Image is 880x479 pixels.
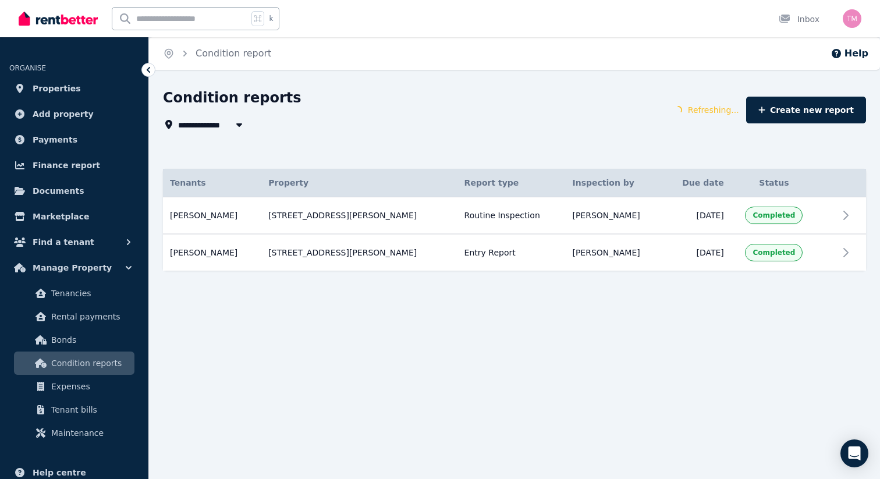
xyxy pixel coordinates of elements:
button: Help [831,47,868,61]
span: k [269,14,273,23]
span: Maintenance [51,426,130,440]
img: RentBetter [19,10,98,27]
span: Marketplace [33,210,89,223]
button: Find a tenant [9,230,139,254]
span: Properties [33,81,81,95]
span: Expenses [51,379,130,393]
th: Due date [664,169,731,197]
a: Maintenance [14,421,134,445]
span: Payments [33,133,77,147]
h1: Condition reports [163,88,301,107]
td: [DATE] [664,197,731,235]
span: Bonds [51,333,130,347]
span: Manage Property [33,261,112,275]
button: Manage Property [9,256,139,279]
td: Routine Inspection [457,197,566,235]
a: Condition report [196,48,271,59]
span: Find a tenant [33,235,94,249]
td: [STREET_ADDRESS][PERSON_NAME] [261,234,457,271]
td: [DATE] [664,234,731,271]
img: Tania Morgan [843,9,861,28]
a: Tenant bills [14,398,134,421]
a: Properties [9,77,139,100]
a: Marketplace [9,205,139,228]
th: Inspection by [565,169,663,197]
a: Payments [9,128,139,151]
span: Tenants [170,177,206,189]
span: ORGANISE [9,64,46,72]
span: Tenant bills [51,403,130,417]
nav: Breadcrumb [149,37,285,70]
span: Completed [753,211,795,220]
div: Open Intercom Messenger [840,439,868,467]
span: [PERSON_NAME] [572,247,640,258]
span: Documents [33,184,84,198]
span: [PERSON_NAME] [170,210,237,221]
a: Tenancies [14,282,134,305]
span: Finance report [33,158,100,172]
a: Finance report [9,154,139,177]
th: Report type [457,169,566,197]
a: Expenses [14,375,134,398]
a: Create new report [746,97,866,123]
a: Documents [9,179,139,203]
th: Property [261,169,457,197]
span: Rental payments [51,310,130,324]
th: Status [731,169,817,197]
span: Add property [33,107,94,121]
span: Tenancies [51,286,130,300]
span: [PERSON_NAME] [572,210,640,221]
a: Condition reports [14,352,134,375]
span: Refreshing... [688,104,739,116]
td: Entry Report [457,234,566,271]
a: Add property [9,102,139,126]
td: [STREET_ADDRESS][PERSON_NAME] [261,197,457,235]
div: Inbox [779,13,819,25]
span: [PERSON_NAME] [170,247,237,258]
span: Condition reports [51,356,130,370]
a: Rental payments [14,305,134,328]
a: Bonds [14,328,134,352]
span: Completed [753,248,795,257]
